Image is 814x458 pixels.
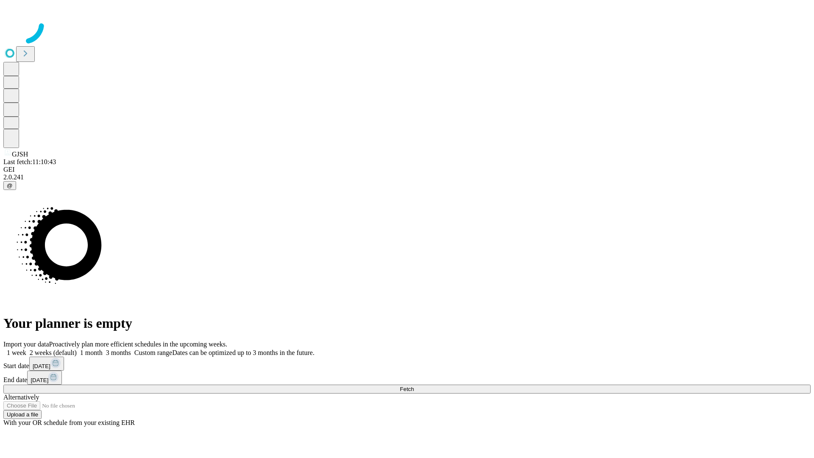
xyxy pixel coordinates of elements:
[30,349,77,356] span: 2 weeks (default)
[3,173,811,181] div: 2.0.241
[3,181,16,190] button: @
[3,357,811,371] div: Start date
[12,151,28,158] span: GJSH
[400,386,414,392] span: Fetch
[49,341,227,348] span: Proactively plan more efficient schedules in the upcoming weeks.
[27,371,62,385] button: [DATE]
[33,363,50,369] span: [DATE]
[29,357,64,371] button: [DATE]
[3,385,811,394] button: Fetch
[80,349,103,356] span: 1 month
[3,166,811,173] div: GEI
[3,371,811,385] div: End date
[31,377,48,383] span: [DATE]
[3,158,56,165] span: Last fetch: 11:10:43
[7,182,13,189] span: @
[3,394,39,401] span: Alternatively
[172,349,314,356] span: Dates can be optimized up to 3 months in the future.
[3,341,49,348] span: Import your data
[7,349,26,356] span: 1 week
[3,419,135,426] span: With your OR schedule from your existing EHR
[134,349,172,356] span: Custom range
[3,410,42,419] button: Upload a file
[106,349,131,356] span: 3 months
[3,316,811,331] h1: Your planner is empty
